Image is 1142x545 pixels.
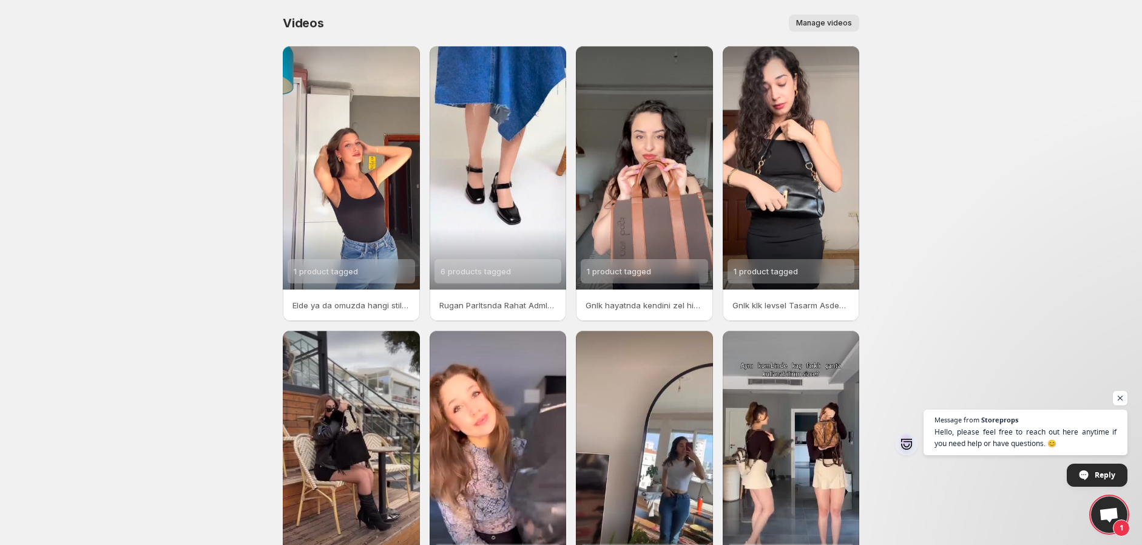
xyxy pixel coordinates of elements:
[441,266,511,276] span: 6 products tagged
[294,266,358,276] span: 1 product tagged
[934,426,1117,449] span: Hello, please feel free to reach out here anytime if you need help or have questions. 😊
[587,266,651,276] span: 1 product tagged
[934,416,979,423] span: Message from
[732,299,850,311] p: Gnlk klk levsel Tasarm Asdem Hem konfor hem stil isteyenler [PERSON_NAME] tam senlik Ayarlanabili...
[796,18,852,28] span: Manage videos
[789,15,859,32] button: Manage videos
[586,299,703,311] p: Gnlk hayatnda kendini zel hissettirecek bir para aryorsan Pluto tam sana gre ehirli kadnn vazgeil...
[734,266,798,276] span: 1 product tagged
[292,299,410,311] p: Elde ya da omuzda hangi stilde parlayacaksn kln en zarif hali [PERSON_NAME] Zincirli anta Metal z...
[439,299,557,311] p: Rugan Parltsnda Rahat Admlar Gruone Kendini iyi hissetmek bir adm uzakta
[1095,464,1115,486] span: Reply
[981,416,1018,423] span: Storeprops
[1113,520,1130,537] span: 1
[1091,496,1127,533] div: Open chat
[283,16,324,30] span: Videos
